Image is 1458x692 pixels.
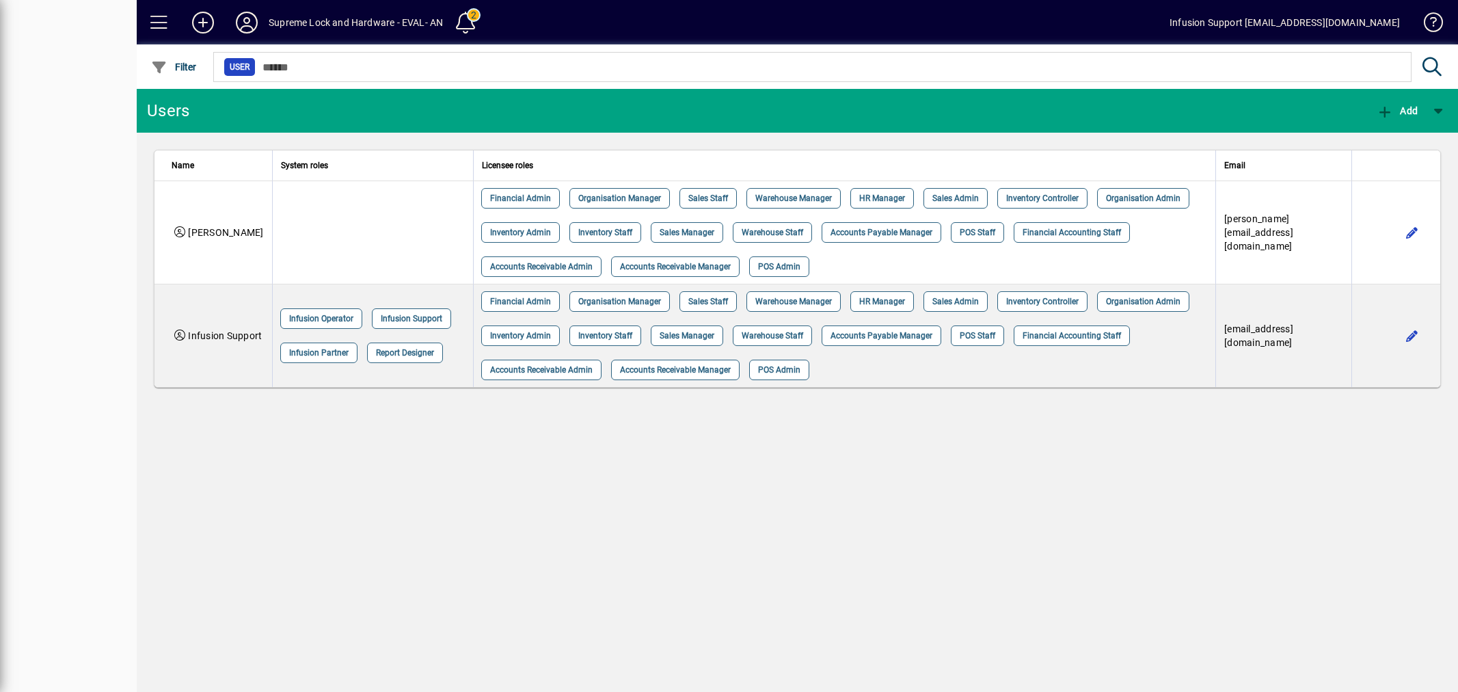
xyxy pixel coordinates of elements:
span: Inventory Staff [578,329,632,343]
button: Edit [1401,325,1423,347]
span: Financial Accounting Staff [1023,226,1121,239]
div: Infusion Support [EMAIL_ADDRESS][DOMAIN_NAME] [1170,12,1400,34]
span: Filter [151,62,197,72]
span: Infusion Support [188,330,262,341]
button: Filter [148,55,200,79]
span: POS Staff [960,329,995,343]
span: Inventory Admin [490,226,551,239]
span: Organisation Admin [1106,295,1180,308]
span: POS Admin [758,260,800,274]
span: Accounts Receivable Admin [490,260,593,274]
span: Report Designer [376,346,434,360]
span: Inventory Controller [1006,295,1079,308]
button: Profile [225,10,269,35]
span: Organisation Manager [578,295,661,308]
span: Sales Staff [688,191,728,205]
span: Financial Admin [490,295,551,308]
div: Supreme Lock and Hardware - EVAL- AN [269,12,443,34]
span: Warehouse Manager [755,295,832,308]
span: Infusion Partner [289,346,349,360]
a: Knowledge Base [1414,3,1441,47]
span: POS Admin [758,363,800,377]
button: Add [1373,98,1421,123]
span: Financial Admin [490,191,551,205]
div: Name [172,158,264,173]
span: Warehouse Staff [742,226,803,239]
span: Sales Admin [932,191,979,205]
span: Accounts Receivable Admin [490,363,593,377]
span: Add [1377,105,1418,116]
span: Financial Accounting Staff [1023,329,1121,343]
span: HR Manager [859,191,905,205]
div: Users [147,100,205,122]
span: POS Staff [960,226,995,239]
span: Organisation Admin [1106,191,1180,205]
span: Licensee roles [482,158,533,173]
span: Accounts Payable Manager [831,226,932,239]
span: Warehouse Staff [742,329,803,343]
button: Edit [1401,222,1423,243]
span: Inventory Admin [490,329,551,343]
span: Infusion Support [381,312,442,325]
span: Email [1224,158,1245,173]
span: [PERSON_NAME] [188,227,263,238]
span: [EMAIL_ADDRESS][DOMAIN_NAME] [1224,323,1293,348]
span: HR Manager [859,295,905,308]
span: User [230,60,249,74]
span: Warehouse Manager [755,191,832,205]
span: Infusion Operator [289,312,353,325]
span: [PERSON_NAME][EMAIL_ADDRESS][DOMAIN_NAME] [1224,213,1293,252]
span: Accounts Receivable Manager [620,260,731,274]
span: Inventory Staff [578,226,632,239]
span: Sales Staff [688,295,728,308]
span: Accounts Receivable Manager [620,363,731,377]
span: Organisation Manager [578,191,661,205]
span: System roles [281,158,328,173]
span: Sales Manager [660,329,714,343]
span: Inventory Controller [1006,191,1079,205]
span: Name [172,158,194,173]
span: Sales Admin [932,295,979,308]
span: Sales Manager [660,226,714,239]
button: Add [181,10,225,35]
span: Accounts Payable Manager [831,329,932,343]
